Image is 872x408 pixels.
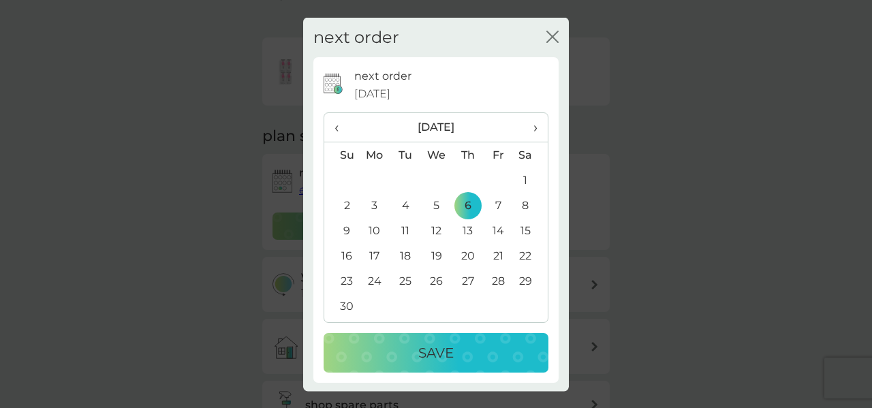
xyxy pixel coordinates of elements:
td: 8 [514,193,548,218]
td: 11 [390,218,421,243]
td: 25 [390,268,421,294]
td: 19 [421,243,452,268]
button: Save [324,333,548,373]
td: 10 [359,218,390,243]
td: 21 [483,243,514,268]
td: 7 [483,193,514,218]
td: 22 [514,243,548,268]
button: close [546,30,559,44]
td: 12 [421,218,452,243]
td: 13 [452,218,483,243]
th: We [421,142,452,168]
td: 27 [452,268,483,294]
td: 28 [483,268,514,294]
td: 30 [324,294,359,319]
span: ‹ [334,113,349,142]
p: Save [418,342,454,364]
td: 2 [324,193,359,218]
p: next order [354,67,411,85]
td: 5 [421,193,452,218]
th: Th [452,142,483,168]
th: [DATE] [359,113,514,142]
td: 15 [514,218,548,243]
th: Su [324,142,359,168]
td: 14 [483,218,514,243]
th: Tu [390,142,421,168]
td: 1 [514,168,548,193]
td: 18 [390,243,421,268]
th: Sa [514,142,548,168]
td: 24 [359,268,390,294]
h2: next order [313,27,399,47]
th: Fr [483,142,514,168]
td: 16 [324,243,359,268]
td: 17 [359,243,390,268]
span: [DATE] [354,84,390,102]
td: 20 [452,243,483,268]
td: 3 [359,193,390,218]
td: 4 [390,193,421,218]
td: 6 [452,193,483,218]
td: 26 [421,268,452,294]
td: 23 [324,268,359,294]
th: Mo [359,142,390,168]
td: 9 [324,218,359,243]
td: 29 [514,268,548,294]
span: › [524,113,538,142]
